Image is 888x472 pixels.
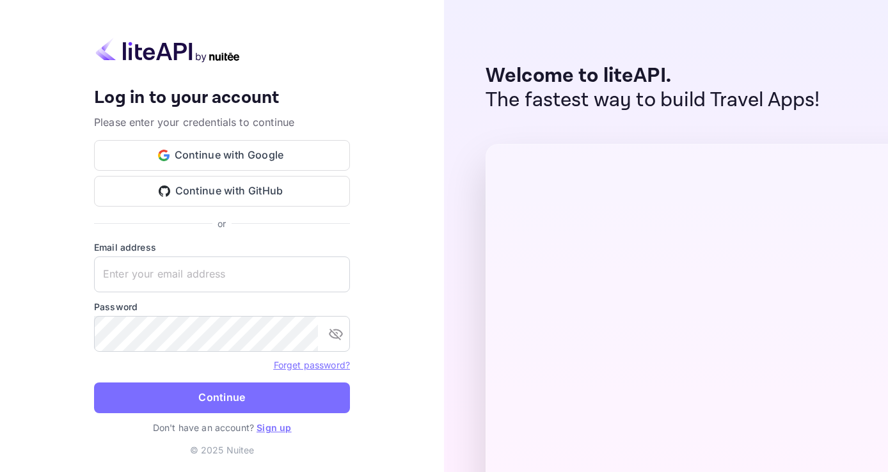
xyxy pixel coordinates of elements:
input: Enter your email address [94,256,350,292]
a: Forget password? [274,359,350,370]
p: © 2025 Nuitee [190,443,255,457]
button: Continue with GitHub [94,176,350,207]
button: Continue with Google [94,140,350,171]
p: or [218,217,226,230]
a: Sign up [257,422,291,433]
p: Please enter your credentials to continue [94,114,350,130]
label: Password [94,300,350,313]
button: Continue [94,382,350,413]
p: Welcome to liteAPI. [486,64,820,88]
p: Don't have an account? [94,421,350,434]
button: toggle password visibility [323,321,349,347]
img: liteapi [94,38,241,63]
label: Email address [94,240,350,254]
h4: Log in to your account [94,87,350,109]
p: The fastest way to build Travel Apps! [486,88,820,113]
a: Forget password? [274,358,350,371]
